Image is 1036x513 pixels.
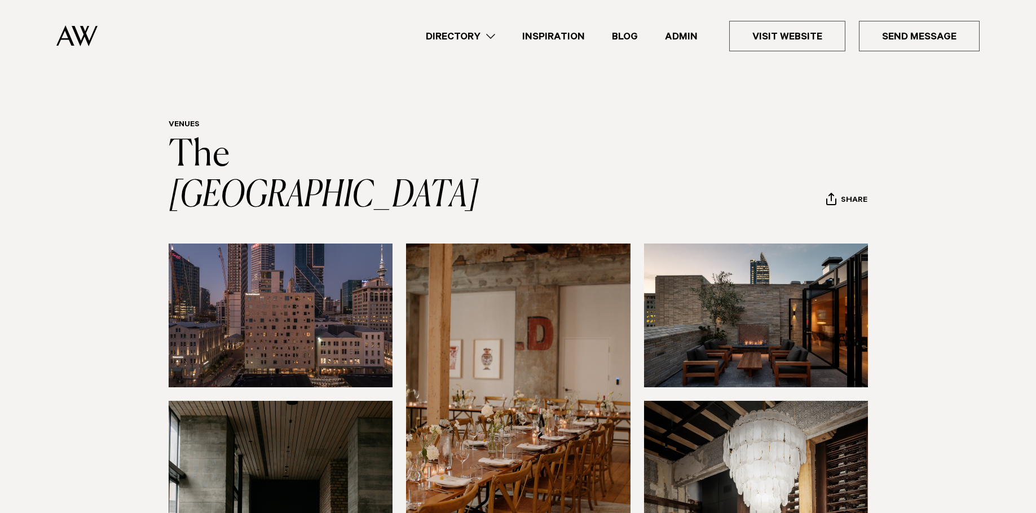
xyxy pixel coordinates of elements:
a: Blog [598,29,651,44]
a: Visit Website [729,21,845,51]
img: Auckland Weddings Logo [56,25,98,46]
span: Share [841,196,867,206]
a: Send Message [859,21,980,51]
button: Share [826,192,868,209]
a: Directory [412,29,509,44]
a: Venues [169,121,200,130]
a: Inspiration [509,29,598,44]
a: The [GEOGRAPHIC_DATA] [169,138,479,214]
a: Admin [651,29,711,44]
